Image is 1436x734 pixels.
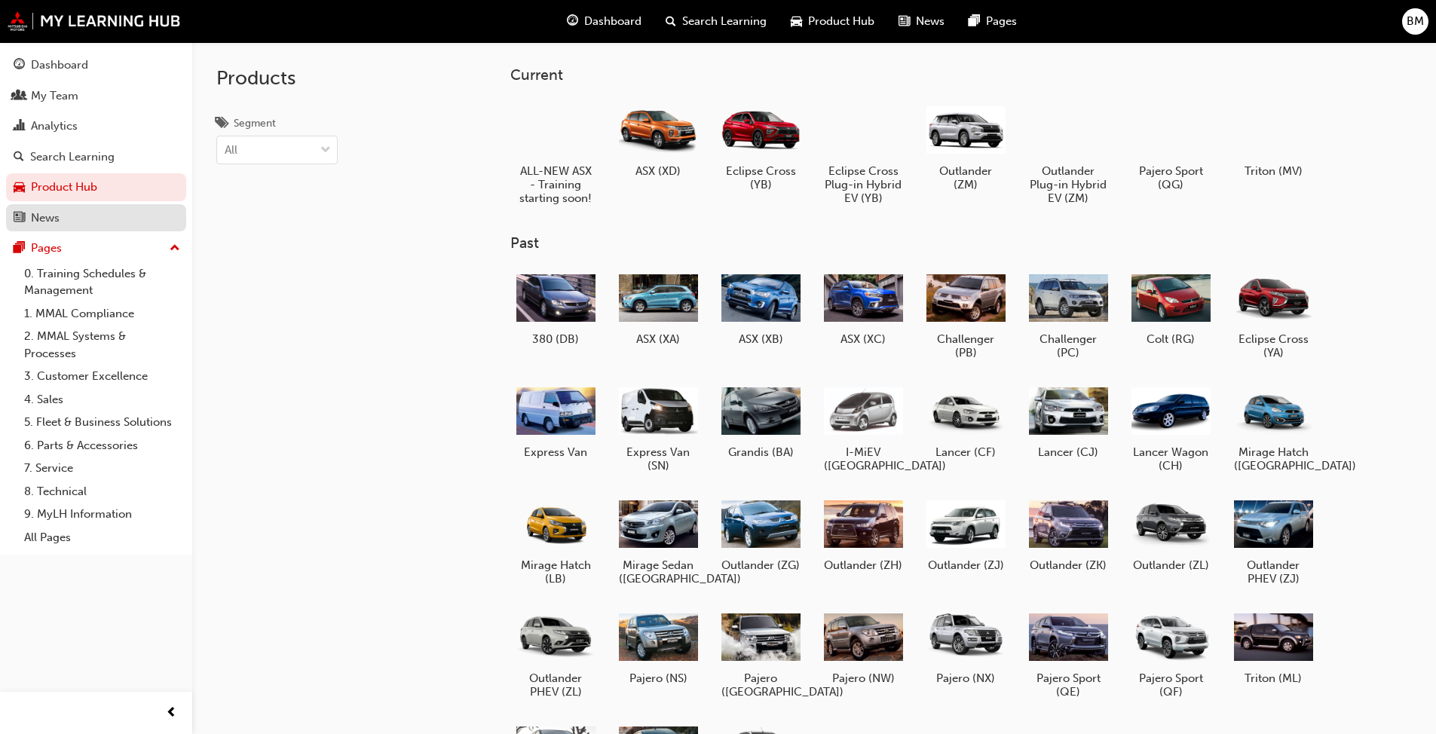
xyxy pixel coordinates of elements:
[510,234,1367,252] h3: Past
[886,6,957,37] a: news-iconNews
[1131,558,1211,572] h5: Outlander (ZL)
[791,12,802,31] span: car-icon
[31,209,60,227] div: News
[14,181,25,194] span: car-icon
[18,434,186,457] a: 6. Parts & Accessories
[6,234,186,262] button: Pages
[225,142,237,159] div: All
[824,671,903,685] h5: Pajero (NW)
[14,151,24,164] span: search-icon
[715,604,806,705] a: Pajero ([GEOGRAPHIC_DATA])
[926,558,1006,572] h5: Outlander (ZJ)
[920,604,1011,691] a: Pajero (NX)
[1228,491,1318,592] a: Outlander PHEV (ZJ)
[1131,671,1211,699] h5: Pajero Sport (QF)
[216,66,338,90] h2: Products
[18,526,186,549] a: All Pages
[926,671,1006,685] h5: Pajero (NX)
[920,96,1011,197] a: Outlander (ZM)
[1023,378,1113,465] a: Lancer (CJ)
[510,66,1367,84] h3: Current
[18,411,186,434] a: 5. Fleet & Business Solutions
[666,12,676,31] span: search-icon
[166,704,177,723] span: prev-icon
[170,239,180,258] span: up-icon
[516,558,596,586] h5: Mirage Hatch (LB)
[920,491,1011,578] a: Outlander (ZJ)
[1125,491,1216,578] a: Outlander (ZL)
[721,332,801,346] h5: ASX (XB)
[1234,671,1313,685] h5: Triton (ML)
[920,378,1011,465] a: Lancer (CF)
[715,378,806,465] a: Grandis (BA)
[818,378,908,479] a: I-MiEV ([GEOGRAPHIC_DATA])
[1407,13,1424,30] span: BM
[1125,604,1216,705] a: Pajero Sport (QF)
[916,13,945,30] span: News
[1125,96,1216,197] a: Pajero Sport (QG)
[1228,604,1318,691] a: Triton (ML)
[613,378,703,479] a: Express Van (SN)
[1234,558,1313,586] h5: Outlander PHEV (ZJ)
[8,11,181,31] img: mmal
[1029,445,1108,459] h5: Lancer (CJ)
[30,148,115,166] div: Search Learning
[1125,265,1216,352] a: Colt (RG)
[1234,332,1313,359] h5: Eclipse Cross (YA)
[6,112,186,140] a: Analytics
[1023,604,1113,705] a: Pajero Sport (QE)
[721,558,801,572] h5: Outlander (ZG)
[584,13,641,30] span: Dashboard
[234,116,276,131] div: Segment
[779,6,886,37] a: car-iconProduct Hub
[1029,671,1108,699] h5: Pajero Sport (QE)
[926,445,1006,459] h5: Lancer (CF)
[18,457,186,480] a: 7. Service
[6,51,186,79] a: Dashboard
[510,96,601,210] a: ALL-NEW ASX - Training starting soon!
[14,242,25,255] span: pages-icon
[619,671,698,685] h5: Pajero (NS)
[808,13,874,30] span: Product Hub
[320,141,331,161] span: down-icon
[1131,164,1211,191] h5: Pajero Sport (QG)
[824,164,903,205] h5: Eclipse Cross Plug-in Hybrid EV (YB)
[824,445,903,473] h5: I-MiEV ([GEOGRAPHIC_DATA])
[1228,378,1318,479] a: Mirage Hatch ([GEOGRAPHIC_DATA])
[715,96,806,197] a: Eclipse Cross (YB)
[824,332,903,346] h5: ASX (XC)
[516,671,596,699] h5: Outlander PHEV (ZL)
[818,604,908,691] a: Pajero (NW)
[18,480,186,503] a: 8. Technical
[31,118,78,135] div: Analytics
[721,445,801,459] h5: Grandis (BA)
[510,491,601,592] a: Mirage Hatch (LB)
[926,332,1006,359] h5: Challenger (PB)
[216,118,228,131] span: tags-icon
[619,164,698,178] h5: ASX (XD)
[516,332,596,346] h5: 380 (DB)
[619,332,698,346] h5: ASX (XA)
[510,378,601,465] a: Express Van
[1023,265,1113,365] a: Challenger (PC)
[1228,265,1318,365] a: Eclipse Cross (YA)
[6,82,186,110] a: My Team
[682,13,767,30] span: Search Learning
[14,59,25,72] span: guage-icon
[899,12,910,31] span: news-icon
[31,57,88,74] div: Dashboard
[969,12,980,31] span: pages-icon
[18,325,186,365] a: 2. MMAL Systems & Processes
[31,240,62,257] div: Pages
[818,265,908,352] a: ASX (XC)
[986,13,1017,30] span: Pages
[1023,96,1113,210] a: Outlander Plug-in Hybrid EV (ZM)
[6,173,186,201] a: Product Hub
[619,558,698,586] h5: Mirage Sedan ([GEOGRAPHIC_DATA])
[510,265,601,352] a: 380 (DB)
[567,12,578,31] span: guage-icon
[1131,332,1211,346] h5: Colt (RG)
[6,48,186,234] button: DashboardMy TeamAnalyticsSearch LearningProduct HubNews
[14,212,25,225] span: news-icon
